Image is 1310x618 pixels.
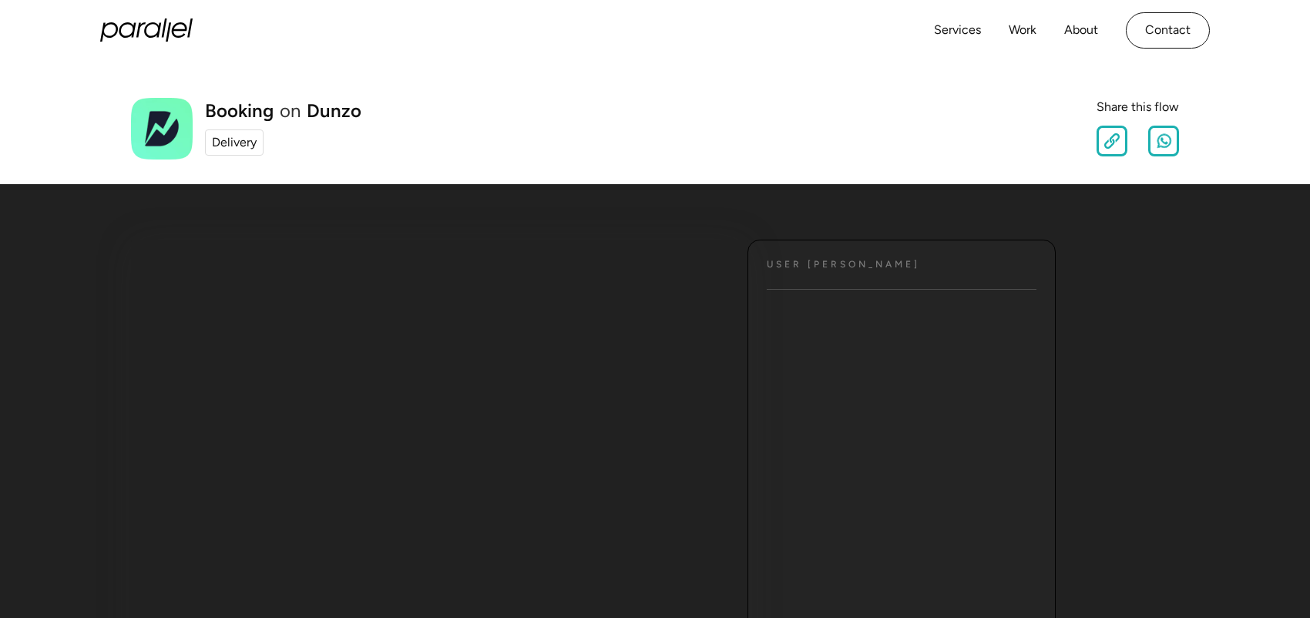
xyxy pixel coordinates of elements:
a: home [100,18,193,42]
h1: Booking [205,102,274,120]
a: Dunzo [307,102,361,120]
a: Delivery [205,129,264,156]
div: on [280,102,301,120]
a: Work [1009,19,1036,42]
a: Contact [1126,12,1210,49]
a: About [1064,19,1098,42]
div: Delivery [212,133,257,152]
h4: User [PERSON_NAME] [767,259,920,270]
a: Services [934,19,981,42]
div: Share this flow [1097,98,1179,116]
